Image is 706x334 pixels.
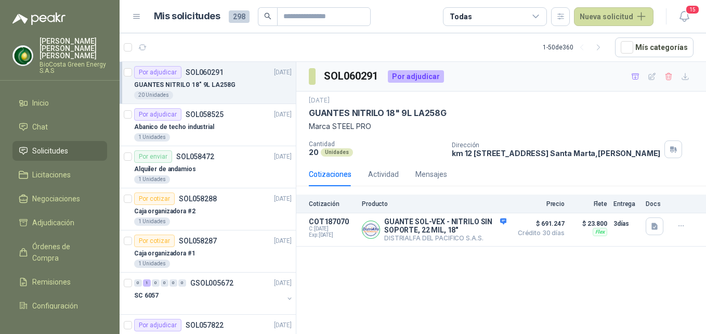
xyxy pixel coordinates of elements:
div: 1 - 50 de 360 [543,39,607,56]
a: Por enviarSOL058472[DATE] Alquiler de andamios1 Unidades [120,146,296,188]
a: Negociaciones [12,189,107,209]
button: 15 [675,7,694,26]
div: 0 [178,279,186,287]
img: Logo peakr [12,12,66,25]
a: 0 1 0 0 0 0 GSOL005672[DATE] SC 6057 [134,277,294,310]
div: Por cotizar [134,235,175,247]
p: Abanico de techo industrial [134,122,214,132]
a: Chat [12,117,107,137]
p: SOL060291 [186,69,224,76]
p: SOL058472 [176,153,214,160]
p: Alquiler de andamios [134,164,196,174]
p: [DATE] [274,68,292,78]
button: Nueva solicitud [574,7,653,26]
span: C: [DATE] [309,226,356,232]
p: Entrega [613,200,639,208]
span: $ 691.247 [513,217,565,230]
p: Caja organizadora #1 [134,249,195,259]
a: Adjudicación [12,213,107,233]
div: 1 Unidades [134,217,170,226]
span: Adjudicación [32,217,74,228]
div: Cotizaciones [309,169,351,180]
p: [DATE] [274,236,292,246]
div: Actividad [368,169,399,180]
p: Precio [513,200,565,208]
div: Flex [593,228,607,236]
div: Todas [450,11,472,22]
p: Dirección [452,142,660,149]
div: 0 [161,279,168,287]
span: Negociaciones [32,193,80,204]
div: 0 [169,279,177,287]
p: SOL057822 [186,322,224,329]
p: COT187070 [309,217,356,226]
p: [DATE] [309,96,330,106]
div: Por adjudicar [134,319,181,331]
p: $ 23.800 [571,217,607,230]
div: Por cotizar [134,192,175,205]
p: [PERSON_NAME] [PERSON_NAME] [PERSON_NAME] [40,37,107,59]
p: Cantidad [309,140,443,148]
div: Por adjudicar [388,70,444,83]
a: Órdenes de Compra [12,237,107,268]
span: search [264,12,271,20]
p: [DATE] [274,152,292,162]
span: Licitaciones [32,169,71,181]
a: Inicio [12,93,107,113]
p: km 12 [STREET_ADDRESS] Santa Marta , [PERSON_NAME] [452,149,660,158]
a: Remisiones [12,272,107,292]
div: 20 Unidades [134,91,173,99]
p: [DATE] [274,278,292,288]
p: Docs [646,200,666,208]
span: Solicitudes [32,145,68,157]
div: Por adjudicar [134,108,181,121]
p: GUANTES NITRILO 18" 9L LA258G [309,108,447,119]
h3: SOL060291 [324,68,380,84]
p: [DATE] [274,320,292,330]
a: Por adjudicarSOL058525[DATE] Abanico de techo industrial1 Unidades [120,104,296,146]
p: Flete [571,200,607,208]
div: Mensajes [415,169,447,180]
a: Configuración [12,296,107,316]
a: Licitaciones [12,165,107,185]
div: 0 [152,279,160,287]
span: Chat [32,121,48,133]
p: SOL058525 [186,111,224,118]
span: 298 [229,10,250,23]
div: Por adjudicar [134,66,181,79]
img: Company Logo [13,46,33,66]
p: BioCosta Green Energy S.A.S [40,61,107,74]
a: Por cotizarSOL058287[DATE] Caja organizadora #11 Unidades [120,230,296,273]
p: [DATE] [274,110,292,120]
a: Por cotizarSOL058288[DATE] Caja organizadora #21 Unidades [120,188,296,230]
div: 1 Unidades [134,260,170,268]
p: Producto [362,200,506,208]
button: Mís categorías [615,37,694,57]
span: Inicio [32,97,49,109]
p: Cotización [309,200,356,208]
span: Crédito 30 días [513,230,565,236]
p: DISTRIALFA DEL PACIFICO S.A.S. [384,234,506,242]
div: 1 Unidades [134,175,170,184]
p: SOL058288 [179,195,217,202]
div: 1 [143,279,151,287]
span: 15 [685,5,700,15]
p: Marca STEEL PRO [309,121,694,132]
div: 1 Unidades [134,133,170,142]
a: Solicitudes [12,141,107,161]
p: Caja organizadora #2 [134,207,195,216]
span: Configuración [32,300,78,312]
img: Company Logo [362,221,380,238]
span: Exp: [DATE] [309,232,356,238]
p: GSOL005672 [190,279,233,287]
h1: Mis solicitudes [154,9,220,24]
a: Por adjudicarSOL060291[DATE] GUANTES NITRILO 18" 9L LA258G20 Unidades [120,62,296,104]
span: Remisiones [32,276,71,288]
p: SC 6057 [134,291,159,301]
span: Órdenes de Compra [32,241,97,264]
div: 0 [134,279,142,287]
p: SOL058287 [179,237,217,245]
p: GUANTES NITRILO 18" 9L LA258G [134,80,236,90]
p: 20 [309,148,319,157]
div: Unidades [321,148,353,157]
